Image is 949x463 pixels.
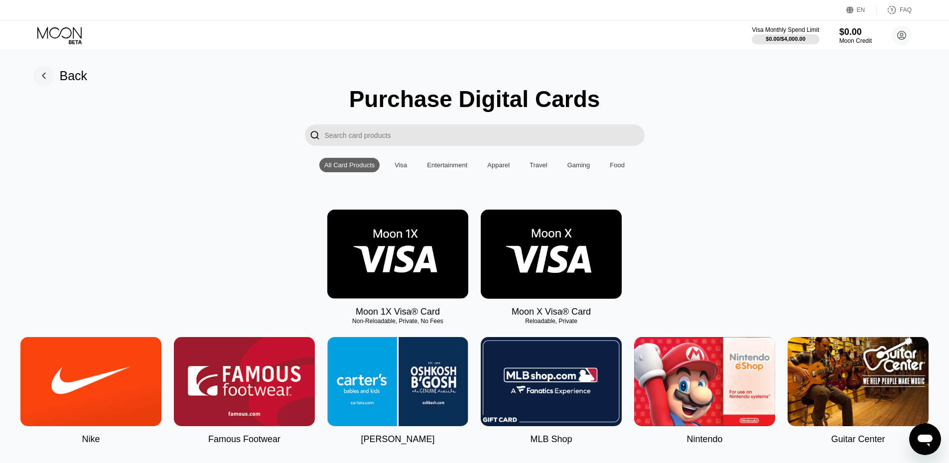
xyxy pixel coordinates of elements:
div: Visa [395,161,407,169]
iframe: לחצן לפתיחת חלון הודעות הטקסט [909,423,941,455]
div: All Card Products [324,161,375,169]
div: $0.00 [839,27,872,37]
div: $0.00 / $4,000.00 [766,36,806,42]
div: Travel [530,161,547,169]
div: Famous Footwear [208,434,280,445]
div: Guitar Center [831,434,885,445]
div: Nintendo [686,434,722,445]
div: EN [857,6,865,13]
div: FAQ [877,5,912,15]
div: Back [34,66,88,86]
div: Apparel [487,161,510,169]
div: Nike [82,434,100,445]
div: FAQ [900,6,912,13]
div: Entertainment [427,161,467,169]
div:  [305,124,325,146]
div: Apparel [482,158,515,172]
div: [PERSON_NAME] [361,434,434,445]
div: Purchase Digital Cards [349,86,600,113]
div: Visa [390,158,412,172]
div: Non-Reloadable, Private, No Fees [327,318,468,325]
div: Back [60,69,88,83]
div: Gaming [562,158,595,172]
div: Gaming [567,161,590,169]
div: Food [610,161,625,169]
div: Reloadable, Private [481,318,622,325]
div: Visa Monthly Spend Limit$0.00/$4,000.00 [752,26,819,44]
div: MLB Shop [530,434,572,445]
div: Moon 1X Visa® Card [356,307,440,317]
div: All Card Products [319,158,380,172]
div: Moon Credit [839,37,872,44]
div: $0.00Moon Credit [839,27,872,44]
div: EN [846,5,877,15]
div: Moon X Visa® Card [512,307,591,317]
input: Search card products [325,124,645,146]
div: Visa Monthly Spend Limit [752,26,819,33]
div: Travel [525,158,552,172]
div: Food [605,158,630,172]
div: Entertainment [422,158,472,172]
div:  [310,129,320,141]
